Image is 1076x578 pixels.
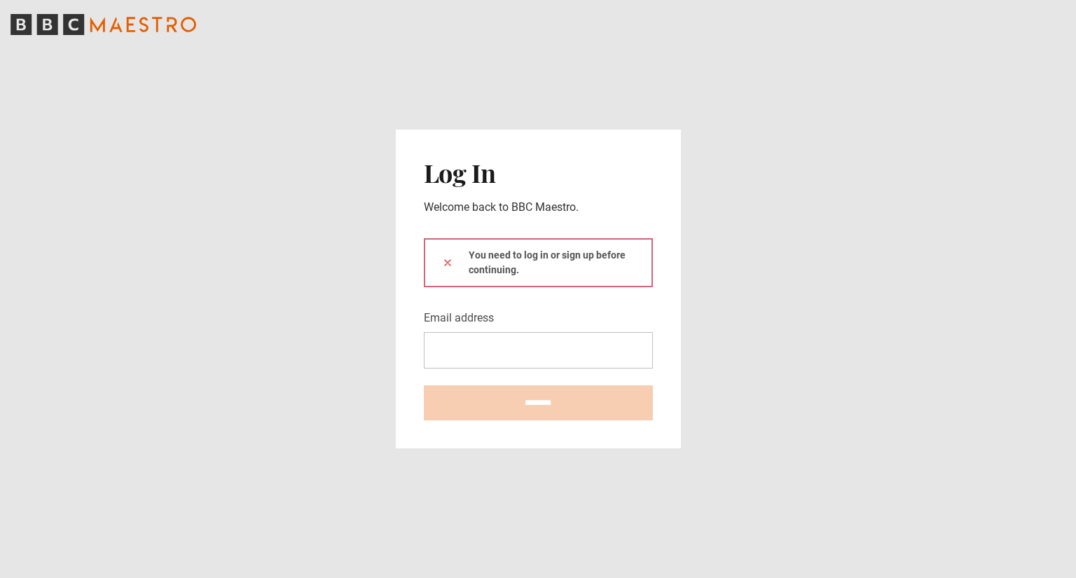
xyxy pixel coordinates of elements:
[424,238,653,287] div: You need to log in or sign up before continuing.
[424,310,494,326] label: Email address
[11,14,196,35] svg: BBC Maestro
[424,158,653,187] h2: Log In
[424,199,653,216] p: Welcome back to BBC Maestro.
